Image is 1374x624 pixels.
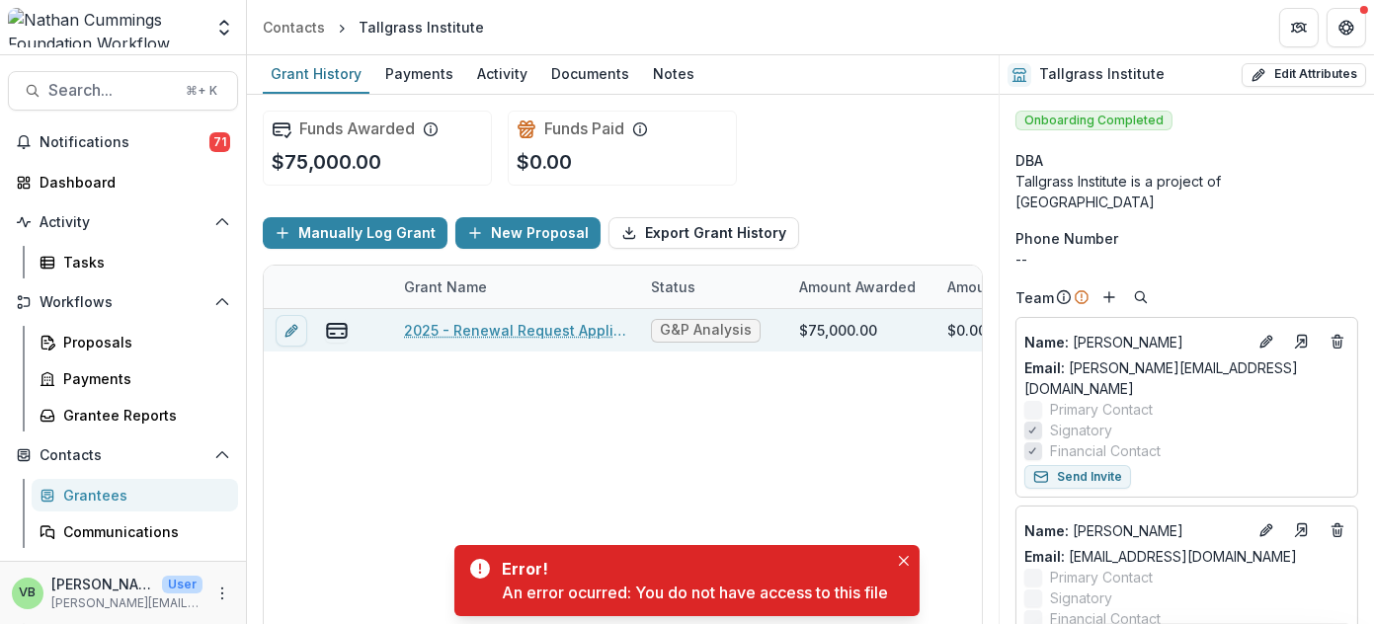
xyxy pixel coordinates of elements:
[1024,332,1247,352] p: [PERSON_NAME]
[32,399,238,431] a: Grantee Reports
[645,59,702,88] div: Notes
[40,447,206,464] span: Contacts
[1015,249,1358,270] div: --
[182,80,221,102] div: ⌘ + K
[210,582,234,605] button: More
[1024,334,1069,351] span: Name :
[1286,514,1318,546] a: Go to contact
[63,521,222,542] div: Communications
[1097,285,1121,309] button: Add
[1050,399,1153,420] span: Primary Contact
[1326,518,1349,542] button: Deletes
[20,586,37,599] div: Valerie Boucard
[1024,520,1247,541] a: Name: [PERSON_NAME]
[404,320,627,341] a: 2025 - Renewal Request Application
[1015,171,1358,212] div: Tallgrass Institute is a project of [GEOGRAPHIC_DATA]
[935,266,1084,308] div: Amount Paid
[272,147,381,177] p: $75,000.00
[263,17,325,38] div: Contacts
[543,55,637,94] a: Documents
[40,134,209,151] span: Notifications
[377,55,461,94] a: Payments
[660,322,752,339] span: G&P Analysis
[1050,587,1112,608] span: Signatory
[543,59,637,88] div: Documents
[639,276,707,297] div: Status
[392,266,639,308] div: Grant Name
[1015,111,1172,130] span: Onboarding Completed
[787,266,935,308] div: Amount Awarded
[892,549,916,573] button: Close
[1129,285,1153,309] button: Search
[1254,330,1278,353] button: Edit
[32,246,238,278] a: Tasks
[210,8,238,47] button: Open entity switcher
[645,55,702,94] a: Notes
[51,574,154,594] p: [PERSON_NAME]
[1015,150,1043,171] span: DBA
[1024,522,1069,539] span: Name :
[276,315,307,347] button: edit
[255,13,492,41] nav: breadcrumb
[325,319,349,343] button: view-payments
[8,206,238,238] button: Open Activity
[263,59,369,88] div: Grant History
[32,515,238,548] a: Communications
[502,557,880,581] div: Error!
[1050,440,1161,461] span: Financial Contact
[40,172,222,193] div: Dashboard
[392,276,499,297] div: Grant Name
[1050,420,1112,440] span: Signatory
[947,320,987,341] div: $0.00
[63,485,222,506] div: Grantees
[63,252,222,273] div: Tasks
[8,556,238,587] button: Open Data & Reporting
[51,594,202,612] p: [PERSON_NAME][EMAIL_ADDRESS][PERSON_NAME][DOMAIN_NAME]
[32,362,238,395] a: Payments
[1327,8,1366,47] button: Get Help
[8,286,238,318] button: Open Workflows
[359,17,484,38] div: Tallgrass Institute
[455,217,601,249] button: New Proposal
[263,55,369,94] a: Grant History
[63,405,222,426] div: Grantee Reports
[1024,359,1065,376] span: Email:
[608,217,799,249] button: Export Grant History
[40,294,206,311] span: Workflows
[299,119,415,138] h2: Funds Awarded
[8,126,238,158] button: Notifications71
[8,166,238,198] a: Dashboard
[1286,326,1318,357] a: Go to contact
[1024,520,1247,541] p: [PERSON_NAME]
[469,55,535,94] a: Activity
[255,13,333,41] a: Contacts
[8,8,202,47] img: Nathan Cummings Foundation Workflow Sandbox logo
[1024,332,1247,352] a: Name: [PERSON_NAME]
[263,217,447,249] button: Manually Log Grant
[787,276,928,297] div: Amount Awarded
[1279,8,1319,47] button: Partners
[1039,66,1165,83] h2: Tallgrass Institute
[48,81,174,100] span: Search...
[544,119,624,138] h2: Funds Paid
[209,132,230,152] span: 71
[639,266,787,308] div: Status
[32,326,238,358] a: Proposals
[469,59,535,88] div: Activity
[1254,518,1278,542] button: Edit
[1326,330,1349,353] button: Deletes
[8,439,238,471] button: Open Contacts
[40,214,206,231] span: Activity
[517,147,572,177] p: $0.00
[162,576,202,593] p: User
[1024,357,1349,399] a: Email: [PERSON_NAME][EMAIL_ADDRESS][DOMAIN_NAME]
[1024,546,1297,567] a: Email: [EMAIL_ADDRESS][DOMAIN_NAME]
[502,581,888,604] div: An error ocurred: You do not have access to this file
[32,479,238,511] a: Grantees
[1015,228,1118,249] span: Phone Number
[377,59,461,88] div: Payments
